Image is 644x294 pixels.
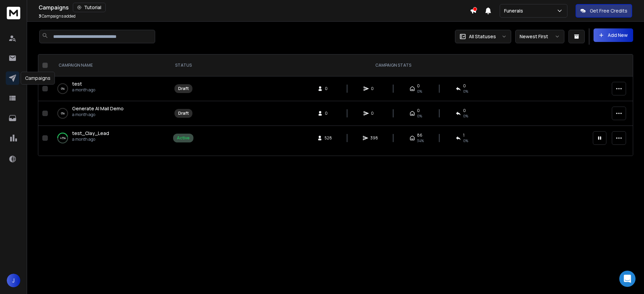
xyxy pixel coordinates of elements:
span: 398 [370,135,378,141]
span: 0 [325,86,332,91]
p: 45 % [60,135,66,141]
div: Campaigns [21,72,55,85]
span: 528 [325,135,332,141]
span: 0 [463,83,466,89]
td: 0%Generate AI Mail Demoa month ago [50,101,169,126]
div: Active [177,135,190,141]
p: a month ago [72,112,124,117]
p: Funerals [504,7,526,14]
button: Tutorial [73,3,106,12]
div: Draft [178,86,189,91]
a: test [72,81,82,87]
span: 34 % [417,138,424,143]
span: 0% [417,113,422,119]
span: 0 [325,111,332,116]
span: 3 [39,13,41,19]
span: 0 [371,86,378,91]
button: J [7,274,20,287]
span: 0% [417,89,422,94]
p: All Statuses [469,33,496,40]
p: 0 % [61,110,65,117]
div: Campaigns [39,3,470,12]
span: 0 [417,108,420,113]
p: Campaigns added [39,14,76,19]
span: 0% [463,113,468,119]
td: 0%testa month ago [50,76,169,101]
span: 0 [463,108,466,113]
span: 86 [417,133,422,138]
th: STATUS [169,54,198,76]
th: CAMPAIGN STATS [198,54,589,76]
span: 0% [463,89,468,94]
p: 0 % [61,85,65,92]
div: Open Intercom Messenger [619,271,636,287]
p: a month ago [72,137,109,142]
button: Add New [594,28,633,42]
p: Get Free Credits [590,7,627,14]
p: a month ago [72,87,95,93]
a: test_Clay_Lead [72,130,109,137]
span: 0 [417,83,420,89]
td: 45%test_Clay_Leada month ago [50,126,169,151]
div: Draft [178,111,189,116]
button: Newest First [515,30,564,43]
button: Get Free Credits [576,4,632,18]
a: Generate AI Mail Demo [72,105,124,112]
th: CAMPAIGN NAME [50,54,169,76]
span: 1 [463,133,464,138]
span: 0 [371,111,378,116]
span: 0 % [463,138,468,143]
